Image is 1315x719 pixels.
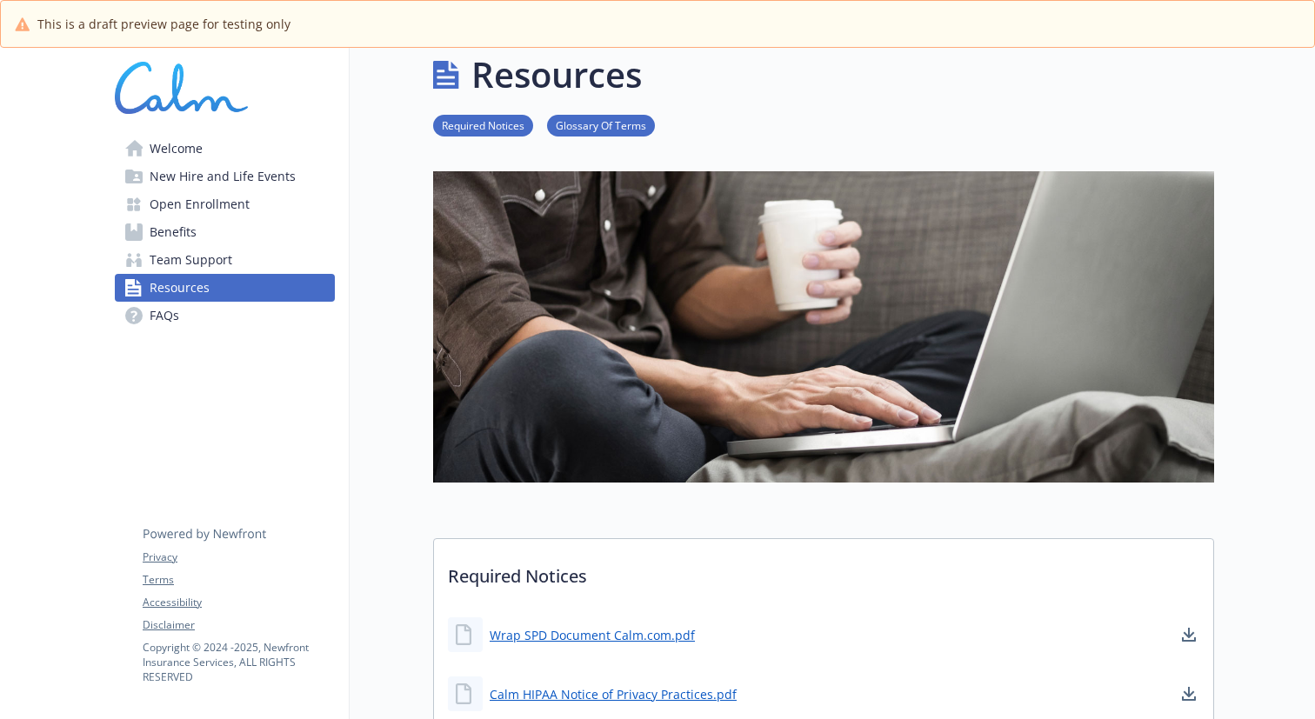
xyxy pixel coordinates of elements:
a: Welcome [115,135,335,163]
a: Required Notices [433,117,533,133]
img: resources page banner [433,171,1214,483]
span: Benefits [150,218,197,246]
span: Welcome [150,135,203,163]
span: Resources [150,274,210,302]
a: Glossary Of Terms [547,117,655,133]
a: FAQs [115,302,335,330]
h1: Resources [471,49,642,101]
span: This is a draft preview page for testing only [37,15,290,33]
a: Benefits [115,218,335,246]
p: Copyright © 2024 - 2025 , Newfront Insurance Services, ALL RIGHTS RESERVED [143,640,334,684]
a: download document [1178,624,1199,645]
a: download document [1178,683,1199,704]
a: Accessibility [143,595,334,610]
a: Open Enrollment [115,190,335,218]
span: Open Enrollment [150,190,250,218]
a: Privacy [143,549,334,565]
span: New Hire and Life Events [150,163,296,190]
a: Resources [115,274,335,302]
span: Team Support [150,246,232,274]
a: Wrap SPD Document Calm.com.pdf [490,626,695,644]
span: FAQs [150,302,179,330]
a: Calm HIPAA Notice of Privacy Practices.pdf [490,685,737,703]
a: Terms [143,572,334,588]
p: Required Notices [434,539,1213,603]
a: Team Support [115,246,335,274]
a: Disclaimer [143,617,334,633]
a: New Hire and Life Events [115,163,335,190]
